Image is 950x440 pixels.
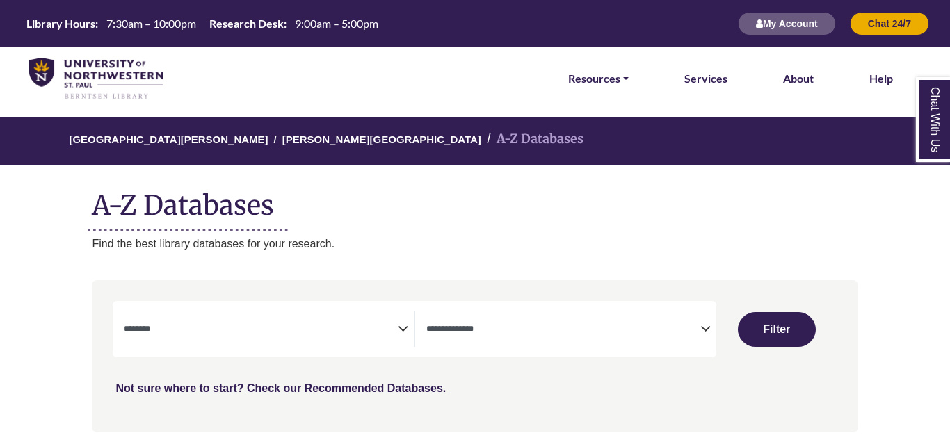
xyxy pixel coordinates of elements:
[115,382,446,394] a: Not sure where to start? Check our Recommended Databases.
[21,16,384,32] a: Hours Today
[850,12,929,35] button: Chat 24/7
[69,131,268,145] a: [GEOGRAPHIC_DATA][PERSON_NAME]
[282,131,481,145] a: [PERSON_NAME][GEOGRAPHIC_DATA]
[738,312,816,347] button: Submit for Search Results
[106,17,196,30] span: 7:30am – 10:00pm
[850,17,929,29] a: Chat 24/7
[684,70,727,88] a: Services
[204,16,287,31] th: Research Desk:
[738,12,836,35] button: My Account
[295,17,378,30] span: 9:00am – 5:00pm
[29,58,163,100] img: library_home
[21,16,384,29] table: Hours Today
[738,17,836,29] a: My Account
[783,70,814,88] a: About
[92,280,858,432] nav: Search filters
[92,117,858,165] nav: breadcrumb
[481,129,583,149] li: A-Z Databases
[92,235,858,253] p: Find the best library databases for your research.
[21,16,99,31] th: Library Hours:
[568,70,629,88] a: Resources
[869,70,893,88] a: Help
[426,325,700,336] textarea: Filter
[92,179,858,221] h1: A-Z Databases
[124,325,398,336] textarea: Filter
